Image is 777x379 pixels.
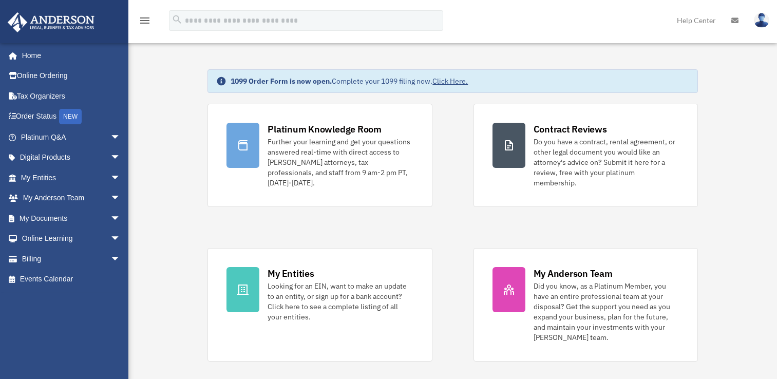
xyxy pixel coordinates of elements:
[473,248,698,362] a: My Anderson Team Did you know, as a Platinum Member, you have an entire professional team at your...
[207,104,432,207] a: Platinum Knowledge Room Further your learning and get your questions answered real-time with dire...
[139,18,151,27] a: menu
[7,249,136,269] a: Billingarrow_drop_down
[5,12,98,32] img: Anderson Advisors Platinum Portal
[110,188,131,209] span: arrow_drop_down
[7,208,136,229] a: My Documentsarrow_drop_down
[110,229,131,250] span: arrow_drop_down
[754,13,769,28] img: User Pic
[110,208,131,229] span: arrow_drop_down
[534,137,679,188] div: Do you have a contract, rental agreement, or other legal document you would like an attorney's ad...
[432,77,468,86] a: Click Here.
[7,188,136,209] a: My Anderson Teamarrow_drop_down
[7,66,136,86] a: Online Ordering
[534,123,607,136] div: Contract Reviews
[268,281,413,322] div: Looking for an EIN, want to make an update to an entity, or sign up for a bank account? Click her...
[231,77,332,86] strong: 1099 Order Form is now open.
[534,267,613,280] div: My Anderson Team
[7,86,136,106] a: Tax Organizers
[473,104,698,207] a: Contract Reviews Do you have a contract, rental agreement, or other legal document you would like...
[268,123,382,136] div: Platinum Knowledge Room
[139,14,151,27] i: menu
[110,147,131,168] span: arrow_drop_down
[110,127,131,148] span: arrow_drop_down
[172,14,183,25] i: search
[7,127,136,147] a: Platinum Q&Aarrow_drop_down
[268,137,413,188] div: Further your learning and get your questions answered real-time with direct access to [PERSON_NAM...
[7,167,136,188] a: My Entitiesarrow_drop_down
[207,248,432,362] a: My Entities Looking for an EIN, want to make an update to an entity, or sign up for a bank accoun...
[7,45,131,66] a: Home
[110,249,131,270] span: arrow_drop_down
[7,229,136,249] a: Online Learningarrow_drop_down
[231,76,468,86] div: Complete your 1099 filing now.
[7,147,136,168] a: Digital Productsarrow_drop_down
[59,109,82,124] div: NEW
[534,281,679,343] div: Did you know, as a Platinum Member, you have an entire professional team at your disposal? Get th...
[110,167,131,188] span: arrow_drop_down
[268,267,314,280] div: My Entities
[7,269,136,290] a: Events Calendar
[7,106,136,127] a: Order StatusNEW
